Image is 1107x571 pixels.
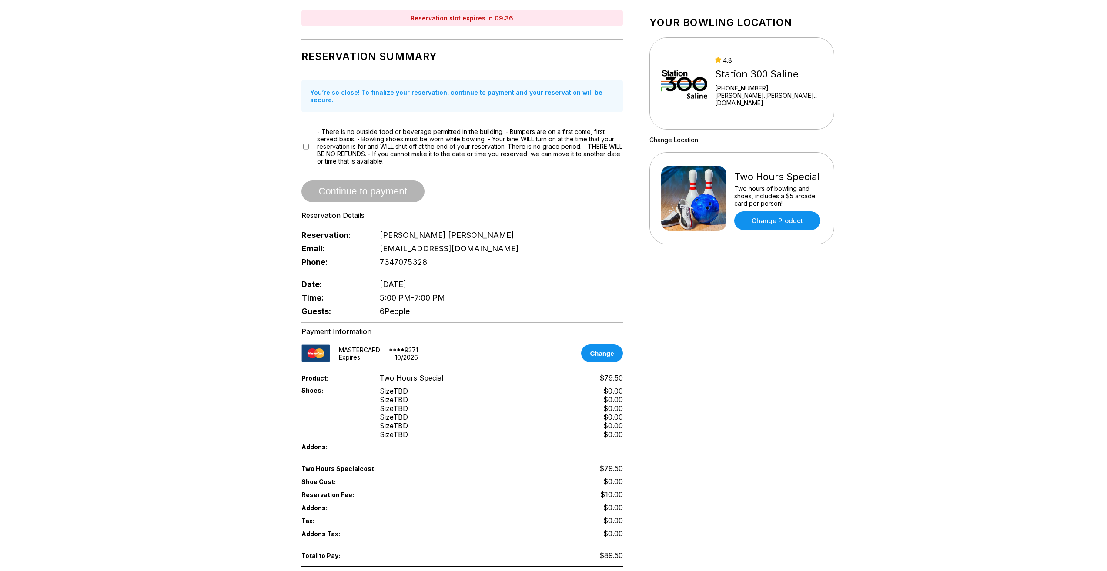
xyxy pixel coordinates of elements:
div: $0.00 [603,404,623,413]
div: Payment Information [301,327,623,336]
div: Size TBD [380,413,408,421]
span: Phone: [301,257,366,267]
a: Change Product [734,211,820,230]
img: card [301,344,330,362]
span: $79.50 [599,374,623,382]
h1: Reservation Summary [301,50,623,63]
div: Size TBD [380,404,408,413]
span: - There is no outside food or beverage permitted in the building. - Bumpers are on a first come, ... [317,128,623,165]
span: Email: [301,244,366,253]
span: $89.50 [599,551,623,560]
span: $0.00 [603,516,623,525]
span: Shoe Cost: [301,478,366,485]
div: Size TBD [380,430,408,439]
span: Shoes: [301,387,366,394]
span: [EMAIL_ADDRESS][DOMAIN_NAME] [380,244,519,253]
div: Expires [339,354,360,361]
div: Reservation slot expires in 09:36 [301,10,623,26]
div: $0.00 [603,421,623,430]
span: $10.00 [600,490,623,499]
div: Size TBD [380,395,408,404]
div: Station 300 Saline [715,68,822,80]
span: Reservation: [301,230,366,240]
span: 6 People [380,307,410,316]
div: 4.8 [715,57,822,64]
span: Time: [301,293,366,302]
span: [DATE] [380,280,406,289]
div: $0.00 [603,387,623,395]
div: [PHONE_NUMBER] [715,84,822,92]
div: $0.00 [603,413,623,421]
div: Two hours of bowling and shoes, includes a $5 arcade card per person! [734,185,823,207]
span: Tax: [301,517,366,524]
div: Size TBD [380,421,408,430]
a: Change Location [649,136,698,144]
span: Product: [301,374,366,382]
span: Two Hours Special cost: [301,465,462,472]
div: Reservation Details [301,211,623,220]
span: Reservation Fee: [301,491,462,498]
span: Addons Tax: [301,530,366,538]
button: Change [581,344,622,362]
span: 5:00 PM - 7:00 PM [380,293,445,302]
span: Two Hours Special [380,374,443,382]
span: $79.50 [599,464,623,473]
img: Station 300 Saline [661,51,708,116]
span: 7347075328 [380,257,427,267]
span: Addons: [301,443,366,451]
div: MASTERCARD [339,346,380,354]
a: [PERSON_NAME].[PERSON_NAME]...[DOMAIN_NAME] [715,92,822,107]
div: Size TBD [380,387,408,395]
span: Addons: [301,504,366,511]
div: You’re so close! To finalize your reservation, continue to payment and your reservation will be s... [301,80,623,112]
span: Total to Pay: [301,552,366,559]
img: Two Hours Special [661,166,726,231]
span: [PERSON_NAME] [PERSON_NAME] [380,230,514,240]
div: $0.00 [603,430,623,439]
span: $0.00 [603,503,623,512]
span: $0.00 [603,477,623,486]
span: Guests: [301,307,366,316]
div: $0.00 [603,395,623,404]
span: $0.00 [603,529,623,538]
h1: Your bowling location [649,17,834,29]
div: Two Hours Special [734,171,823,183]
div: 10 / 2026 [395,354,418,361]
span: Date: [301,280,366,289]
